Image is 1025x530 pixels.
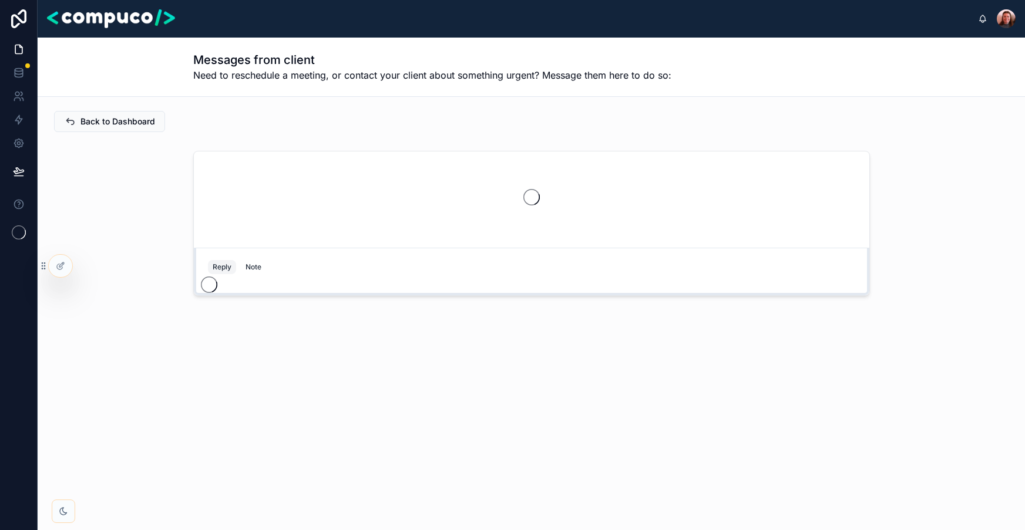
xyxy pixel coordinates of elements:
button: Back to Dashboard [54,111,165,132]
span: Back to Dashboard [80,116,155,127]
button: Reply [208,260,236,274]
button: Note [241,260,266,274]
div: Note [246,262,261,272]
img: App logo [47,9,175,28]
span: Need to reschedule a meeting, or contact your client about something urgent? Message them here to... [193,68,671,82]
div: scrollable content [184,6,978,11]
h1: Messages from client [193,52,671,68]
